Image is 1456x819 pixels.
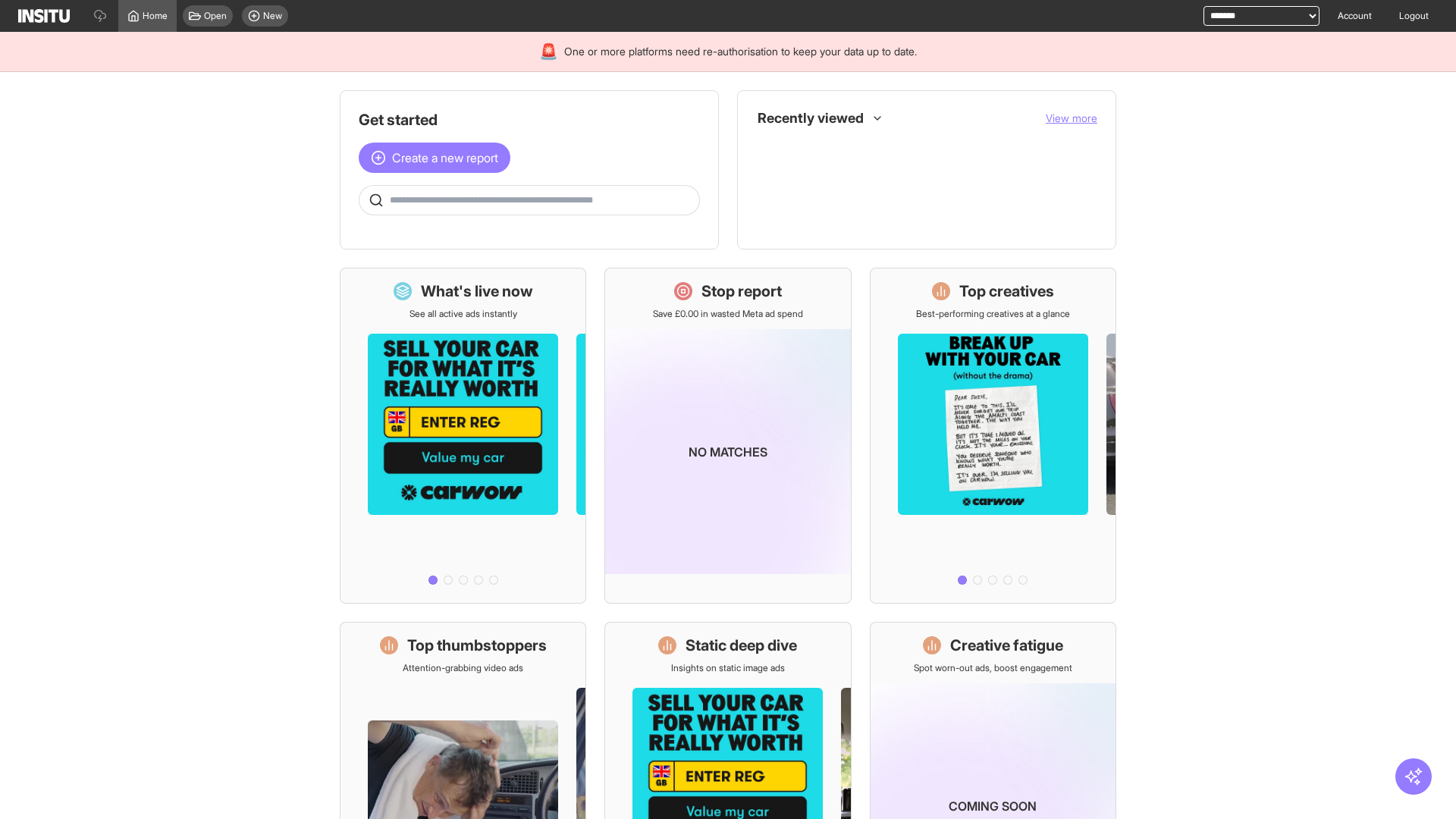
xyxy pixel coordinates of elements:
[407,635,547,656] h1: Top thumbstoppers
[359,143,510,173] button: Create a new report
[18,9,70,23] img: Logo
[403,662,523,674] p: Attention-grabbing video ads
[263,10,282,22] span: New
[701,281,782,302] h1: Stop report
[870,268,1116,604] a: Top creativesBest-performing creatives at a glance
[564,44,917,59] span: One or more platforms need re-authorisation to keep your data up to date.
[409,308,517,320] p: See all active ads instantly
[959,281,1054,302] h1: Top creatives
[605,329,850,574] img: coming-soon-gradient_kfitwp.png
[686,635,797,656] h1: Static deep dive
[1046,111,1097,126] button: View more
[204,10,227,22] span: Open
[604,268,851,604] a: Stop reportSave £0.00 in wasted Meta ad spendNo matches
[1046,111,1097,124] span: View more
[359,109,700,130] h1: Get started
[653,308,803,320] p: Save £0.00 in wasted Meta ad spend
[539,41,558,62] div: 🚨
[392,149,498,167] span: Create a new report
[671,662,785,674] p: Insights on static image ads
[916,308,1070,320] p: Best-performing creatives at a glance
[689,443,767,461] p: No matches
[340,268,586,604] a: What's live nowSee all active ads instantly
[421,281,533,302] h1: What's live now
[143,10,168,22] span: Home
